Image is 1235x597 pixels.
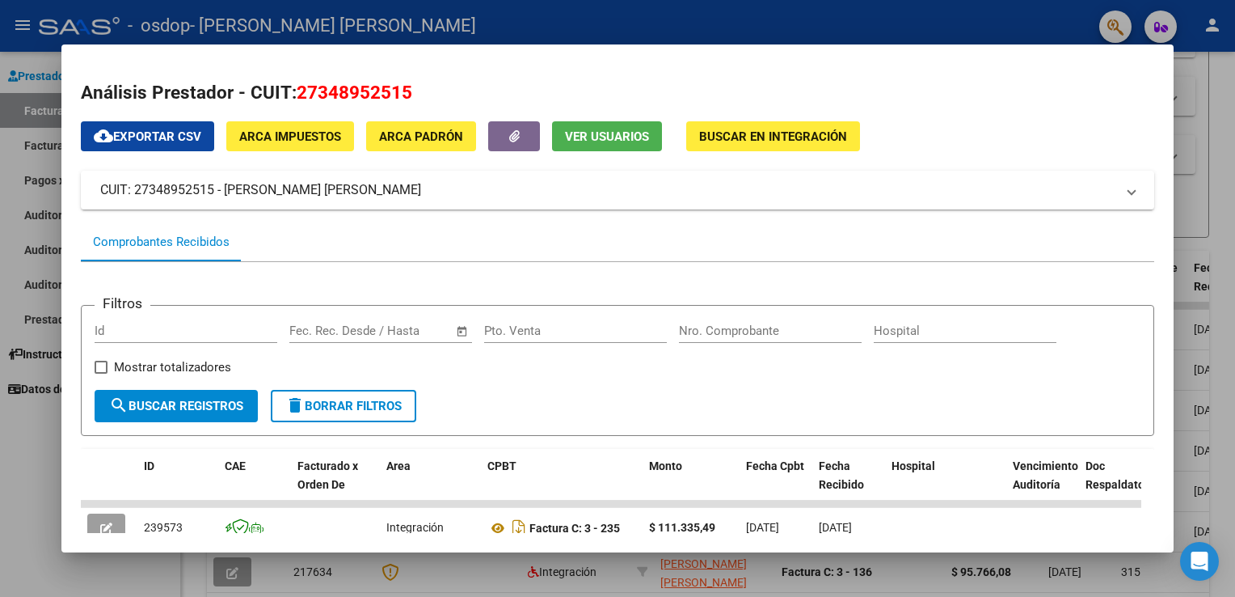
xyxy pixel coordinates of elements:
[239,129,341,144] span: ARCA Impuestos
[289,324,342,338] input: Start date
[285,399,402,413] span: Borrar Filtros
[114,358,231,377] span: Mostrar totalizadores
[95,390,258,422] button: Buscar Registros
[699,129,847,144] span: Buscar en Integración
[740,449,812,520] datatable-header-cell: Fecha Cpbt
[529,522,620,535] strong: Factura C: 3 - 235
[453,322,471,341] button: Open calendar
[746,459,804,472] span: Fecha Cpbt
[94,126,113,146] mat-icon: cloud_download
[81,121,214,151] button: Exportar CSV
[819,521,852,534] span: [DATE]
[812,449,885,520] datatable-header-cell: Fecha Recibido
[885,449,1006,520] datatable-header-cell: Hospital
[297,82,412,103] span: 27348952515
[100,180,1115,200] mat-panel-title: CUIT: 27348952515 - [PERSON_NAME] [PERSON_NAME]
[1013,459,1078,491] span: Vencimiento Auditoría
[95,293,150,314] h3: Filtros
[356,324,435,338] input: End date
[643,449,740,520] datatable-header-cell: Monto
[565,129,649,144] span: Ver Usuarios
[81,79,1153,107] h2: Análisis Prestador - CUIT:
[285,396,305,415] mat-icon: delete
[487,459,516,472] span: CPBT
[386,521,444,534] span: Integración
[746,521,779,534] span: [DATE]
[81,171,1153,210] mat-expansion-panel-header: CUIT: 27348952515 - [PERSON_NAME] [PERSON_NAME]
[508,515,529,541] i: Descargar documento
[380,449,481,520] datatable-header-cell: Area
[481,449,643,520] datatable-header-cell: CPBT
[649,521,715,534] strong: $ 111.335,49
[137,449,218,520] datatable-header-cell: ID
[386,459,411,472] span: Area
[649,459,682,472] span: Monto
[379,129,463,144] span: ARCA Padrón
[271,390,416,422] button: Borrar Filtros
[226,121,354,151] button: ARCA Impuestos
[144,459,154,472] span: ID
[109,399,243,413] span: Buscar Registros
[552,121,662,151] button: Ver Usuarios
[225,459,246,472] span: CAE
[686,121,860,151] button: Buscar en Integración
[94,129,201,144] span: Exportar CSV
[1085,459,1158,491] span: Doc Respaldatoria
[366,121,476,151] button: ARCA Padrón
[297,459,358,491] span: Facturado x Orden De
[819,459,864,491] span: Fecha Recibido
[291,449,380,520] datatable-header-cell: Facturado x Orden De
[218,449,291,520] datatable-header-cell: CAE
[93,233,230,252] div: Comprobantes Recibidos
[144,521,183,534] span: 239573
[1079,449,1176,520] datatable-header-cell: Doc Respaldatoria
[1006,449,1079,520] datatable-header-cell: Vencimiento Auditoría
[109,396,129,415] mat-icon: search
[891,459,935,472] span: Hospital
[1180,542,1219,581] div: Open Intercom Messenger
